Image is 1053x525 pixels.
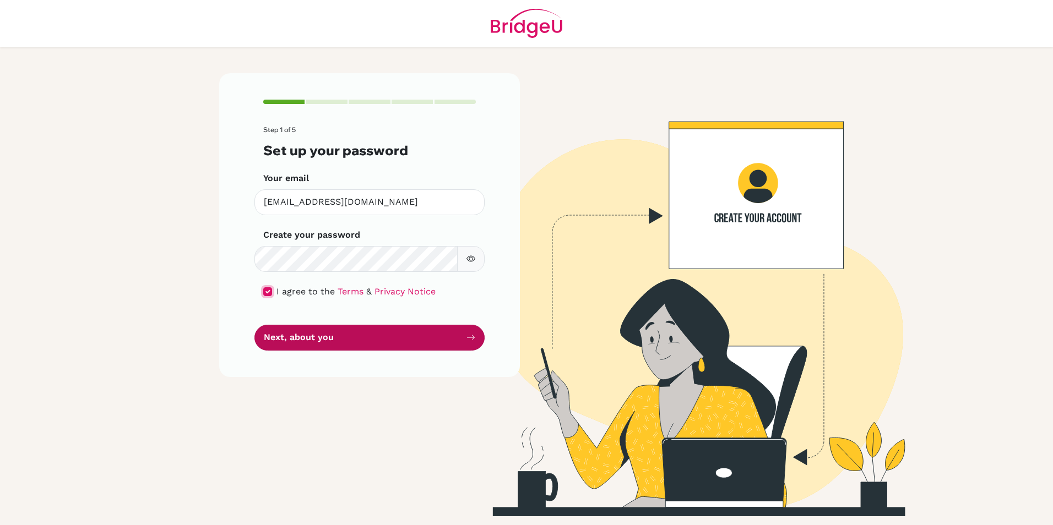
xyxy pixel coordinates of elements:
label: Your email [263,172,309,185]
span: Step 1 of 5 [263,125,296,134]
img: Create your account [370,73,997,516]
span: I agree to the [276,286,335,297]
button: Next, about you [254,325,485,351]
label: Create your password [263,228,360,242]
a: Privacy Notice [374,286,436,297]
h3: Set up your password [263,143,476,158]
a: Terms [338,286,363,297]
span: & [366,286,372,297]
input: Insert your email* [254,189,485,215]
